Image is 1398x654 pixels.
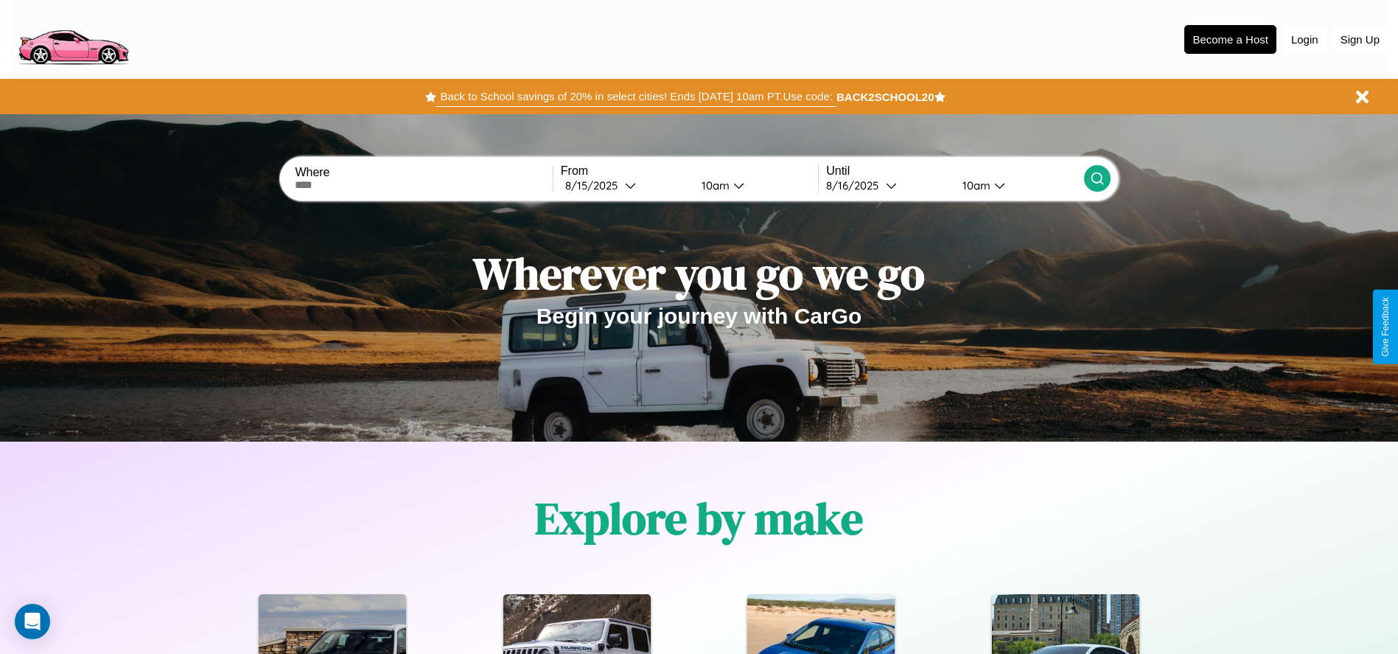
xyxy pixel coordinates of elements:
[295,166,552,179] label: Where
[826,164,1083,178] label: Until
[436,86,836,107] button: Back to School savings of 20% in select cities! Ends [DATE] 10am PT.Use code:
[561,178,690,193] button: 8/15/2025
[561,164,818,178] label: From
[1284,26,1326,53] button: Login
[694,178,733,192] div: 10am
[11,7,135,69] img: logo
[955,178,994,192] div: 10am
[15,604,50,639] div: Open Intercom Messenger
[690,178,819,193] button: 10am
[1333,26,1387,53] button: Sign Up
[1184,25,1276,54] button: Become a Host
[1380,297,1391,357] div: Give Feedback
[826,178,886,192] div: 8 / 16 / 2025
[836,91,934,103] b: BACK2SCHOOL20
[565,178,625,192] div: 8 / 15 / 2025
[535,488,863,549] h1: Explore by make
[951,178,1084,193] button: 10am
